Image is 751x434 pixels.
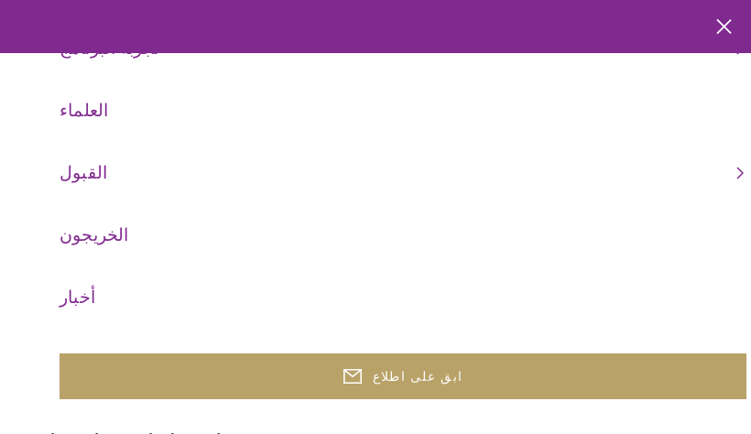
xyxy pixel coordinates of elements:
font: تجربة البرنامج [60,36,159,60]
font: أخبار [60,285,95,309]
a: الخريجون [60,220,744,250]
a: تجربة البرنامج [60,33,744,63]
font: العلماء [60,98,108,123]
a: أخبار [60,282,744,312]
font: ابق على اطلاع [373,367,463,385]
font: القبول [60,160,107,185]
button: ابق على اطلاع [60,353,746,399]
font: الخريجون [60,222,129,247]
a: القبول [60,157,744,188]
a: العلماء [60,95,744,125]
